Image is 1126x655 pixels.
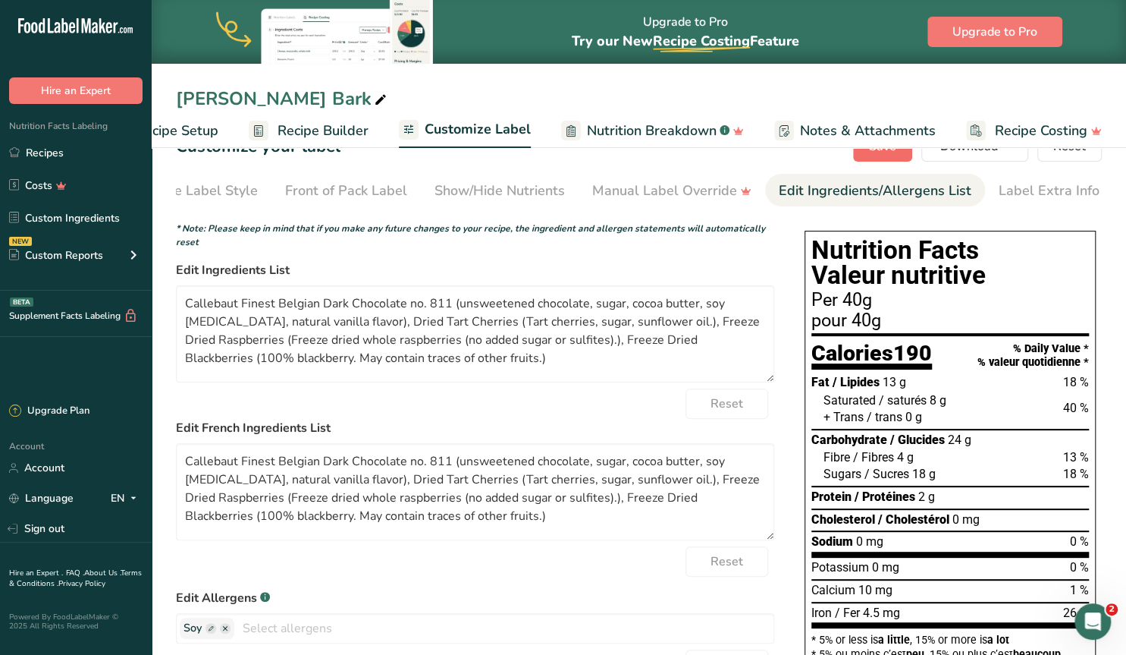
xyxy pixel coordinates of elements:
span: / trans [867,410,902,424]
span: Nutrition Breakdown [587,121,717,141]
span: Reset [710,553,743,571]
span: / Fer [835,606,860,620]
span: / Fibres [853,450,894,464]
a: Nutrition Breakdown [561,114,744,148]
span: 13 g [883,375,906,389]
span: 2 g [918,490,935,504]
a: Notes & Attachments [774,114,936,148]
span: Customize Label [425,119,531,140]
span: a lot [987,634,1009,646]
span: Cholesterol [811,512,875,527]
span: Recipe Costing [653,32,750,50]
div: Choose Label Style [136,181,258,201]
div: NEW [9,237,32,246]
a: Language [9,485,74,512]
span: Fat [811,375,830,389]
span: 0 mg [872,560,899,575]
div: pour 40g [811,312,1089,330]
span: Iron [811,606,832,620]
a: Recipe Costing [966,114,1102,148]
div: Label Extra Info [999,181,1099,201]
div: Powered By FoodLabelMaker © 2025 All Rights Reserved [9,612,143,631]
i: * Note: Please keep in mind that if you make any future changes to your recipe, the ingredient an... [176,222,765,248]
span: / Lipides [833,375,880,389]
span: Recipe Builder [278,121,369,141]
span: Notes & Attachments [800,121,936,141]
span: 26 % [1063,606,1089,620]
span: / Cholestérol [878,512,949,527]
h1: Nutrition Facts Valeur nutritive [811,238,1089,288]
span: 10 mg [858,583,892,597]
span: 0 % [1070,560,1089,575]
span: 18 % [1063,375,1089,389]
div: [PERSON_NAME] Bark [176,85,390,112]
span: Potassium [811,560,869,575]
div: Upgrade Plan [9,404,89,419]
a: Customize Label [399,112,531,149]
span: 4.5 mg [863,606,900,620]
span: 0 % [1070,534,1089,549]
button: Reset [685,389,768,419]
span: 8 g [930,393,946,408]
input: Select allergens [234,616,773,640]
div: EN [111,490,143,508]
span: Carbohydrate [811,433,887,447]
span: / Glucides [890,433,945,447]
div: Upgrade to Pro [572,1,799,64]
span: Upgrade to Pro [952,23,1037,41]
span: 0 mg [952,512,980,527]
a: FAQ . [66,568,84,578]
span: 2 [1106,603,1118,616]
div: Edit Ingredients/Allergens List [779,181,971,201]
span: Recipe Setup [136,121,218,141]
span: Reset [710,395,743,413]
span: Try our New Feature [572,32,799,50]
button: Hire an Expert [9,77,143,104]
iframe: Intercom live chat [1074,603,1111,640]
span: Sodium [811,534,853,549]
a: Recipe Setup [107,114,218,148]
a: Hire an Expert . [9,568,63,578]
span: 13 % [1063,450,1089,464]
label: Edit Ingredients List [176,261,774,279]
span: 4 g [897,450,914,464]
a: Privacy Policy [58,578,105,589]
div: Custom Reports [9,247,103,263]
span: 18 % [1063,467,1089,481]
a: Terms & Conditions . [9,568,142,589]
span: 18 g [912,467,936,481]
button: Reset [685,546,768,577]
div: Show/Hide Nutrients [434,181,565,201]
span: 24 g [948,433,971,447]
a: About Us . [84,568,121,578]
span: / saturés [879,393,927,408]
div: Front of Pack Label [285,181,407,201]
span: 190 [893,340,932,366]
span: a little [878,634,910,646]
a: Recipe Builder [249,114,369,148]
span: 1 % [1070,583,1089,597]
span: Calcium [811,583,855,597]
span: Sugars [823,467,861,481]
span: Recipe Costing [995,121,1087,141]
span: 40 % [1063,401,1089,415]
span: 0 mg [856,534,883,549]
span: + Trans [823,410,864,424]
span: Fibre [823,450,850,464]
div: Calories [811,342,932,370]
label: Edit French Ingredients List [176,419,774,437]
div: Manual Label Override [592,181,751,201]
label: Edit Allergens [176,589,774,607]
button: Upgrade to Pro [927,17,1062,47]
span: / Sucres [864,467,909,481]
div: BETA [10,298,33,307]
span: Soy [183,620,202,637]
span: 0 g [905,410,922,424]
span: Protein [811,490,852,504]
div: Per 40g [811,291,1089,310]
div: % Daily Value * % valeur quotidienne * [977,342,1089,369]
span: Saturated [823,393,876,408]
span: / Protéines [855,490,915,504]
